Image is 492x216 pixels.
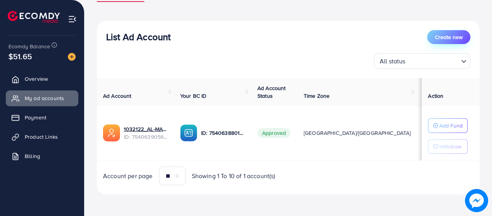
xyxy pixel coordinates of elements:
span: Ecomdy Balance [8,43,50,50]
input: Search for option [408,54,458,67]
div: Search for option [374,53,470,69]
span: Billing [25,152,40,160]
span: Account per page [103,172,153,180]
span: ID: 7540639056867557392 [124,133,168,141]
img: logo [8,11,60,23]
span: Showing 1 To 10 of 1 account(s) [192,172,276,180]
span: Overview [25,75,48,83]
span: All status [378,56,407,67]
img: menu [68,15,77,24]
p: ID: 7540638801937629201 [201,128,245,138]
span: Time Zone [304,92,330,100]
span: Ad Account Status [257,84,286,100]
button: Create new [427,30,470,44]
button: Withdraw [428,139,468,154]
span: Create new [435,33,463,41]
p: Withdraw [439,142,462,151]
span: $51.65 [8,51,32,62]
span: Action [428,92,443,100]
a: Billing [6,148,78,164]
span: Payment [25,114,46,121]
span: Ad Account [103,92,132,100]
h3: List Ad Account [106,31,171,43]
a: My ad accounts [6,90,78,106]
img: image [68,53,76,61]
a: Payment [6,110,78,125]
img: ic-ba-acc.ded83a64.svg [180,124,197,141]
span: My ad accounts [25,94,64,102]
a: Overview [6,71,78,87]
p: Add Fund [439,121,463,130]
button: Add Fund [428,118,468,133]
span: Your BC ID [180,92,207,100]
a: 1032122_AL-MAKKAH_1755691890611 [124,125,168,133]
span: [GEOGRAPHIC_DATA]/[GEOGRAPHIC_DATA] [304,129,411,137]
img: image [465,189,488,212]
a: Product Links [6,129,78,145]
span: Approved [257,128,291,138]
span: Product Links [25,133,58,141]
img: ic-ads-acc.e4c84228.svg [103,124,120,141]
div: <span class='underline'>1032122_AL-MAKKAH_1755691890611</span></br>7540639056867557392 [124,125,168,141]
